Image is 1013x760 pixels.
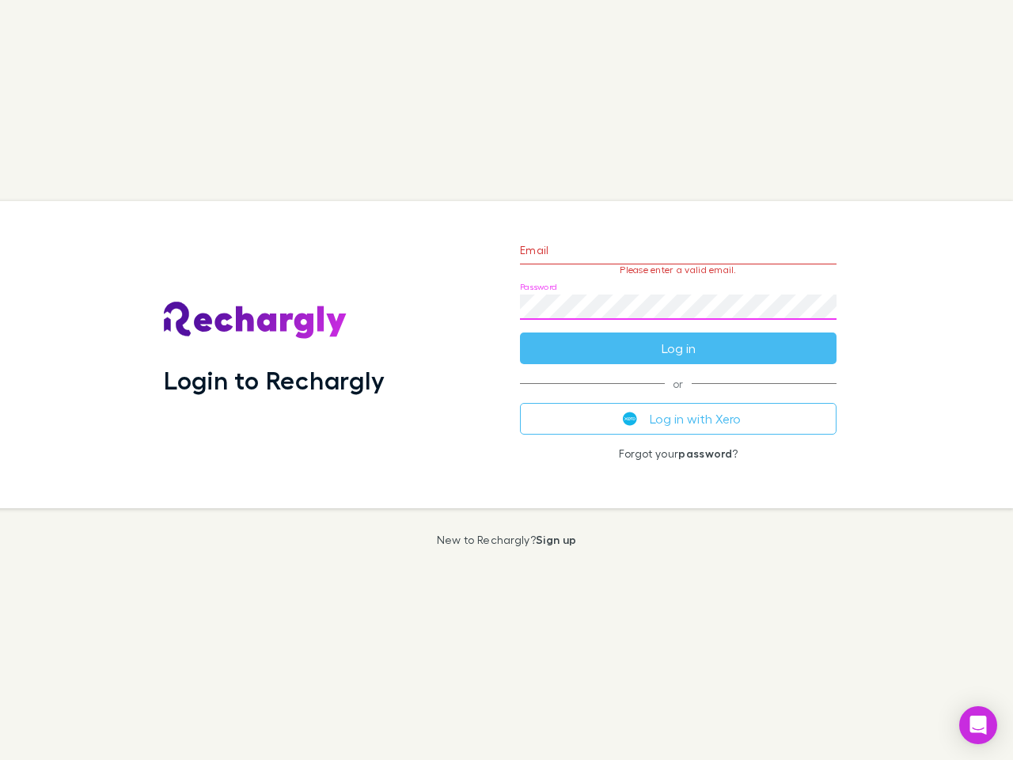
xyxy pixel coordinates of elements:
[520,332,837,364] button: Log in
[678,446,732,460] a: password
[520,447,837,460] p: Forgot your ?
[623,412,637,426] img: Xero's logo
[164,365,385,395] h1: Login to Rechargly
[164,302,347,340] img: Rechargly's Logo
[520,264,837,275] p: Please enter a valid email.
[536,533,576,546] a: Sign up
[520,403,837,435] button: Log in with Xero
[520,383,837,384] span: or
[959,706,997,744] div: Open Intercom Messenger
[520,281,557,293] label: Password
[437,534,577,546] p: New to Rechargly?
